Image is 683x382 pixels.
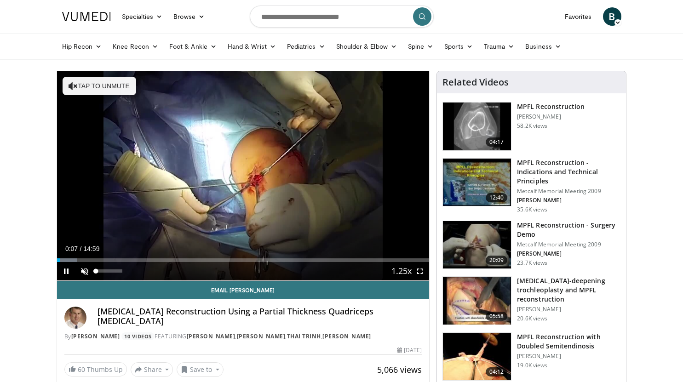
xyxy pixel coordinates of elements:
a: Browse [168,7,210,26]
a: Business [520,37,567,56]
video-js: Video Player [57,71,430,281]
div: Volume Level [96,269,122,273]
h4: Related Videos [442,77,509,88]
a: 12:40 MPFL Reconstruction - Indications and Technical Principles Metcalf Memorial Meeting 2009 [P... [442,158,620,213]
p: [PERSON_NAME] [517,306,620,313]
input: Search topics, interventions [250,6,434,28]
p: 19.0K views [517,362,547,369]
img: XzOTlMlQSGUnbGTX4xMDoxOjB1O8AjAz_1.150x105_q85_crop-smart_upscale.jpg [443,277,511,325]
a: Favorites [559,7,597,26]
h3: [MEDICAL_DATA]-deepening trochleoplasty and MPFL reconstruction [517,276,620,304]
span: 5,066 views [377,364,422,375]
a: [PERSON_NAME] [71,332,120,340]
h3: MPFL Reconstruction - Surgery Demo [517,221,620,239]
h3: MPFL Reconstruction - Indications and Technical Principles [517,158,620,186]
button: Fullscreen [411,262,429,280]
p: Metcalf Memorial Meeting 2009 [517,188,620,195]
button: Save to [177,362,224,377]
a: Email [PERSON_NAME] [57,281,430,299]
div: [DATE] [397,346,422,354]
p: [PERSON_NAME] [517,113,585,120]
span: 04:12 [486,367,508,376]
h4: [MEDICAL_DATA] Reconstruction Using a Partial Thickness Quadriceps [MEDICAL_DATA] [98,307,422,326]
img: 38434_0000_3.png.150x105_q85_crop-smart_upscale.jpg [443,103,511,150]
img: aren_3.png.150x105_q85_crop-smart_upscale.jpg [443,221,511,269]
a: Pediatrics [281,37,331,56]
p: 23.7K views [517,259,547,267]
span: / [80,245,82,252]
span: 60 [78,365,85,374]
img: 642458_3.png.150x105_q85_crop-smart_upscale.jpg [443,159,511,206]
a: 04:12 MPFL Reconstruction with Doubled Semitendinosis [PERSON_NAME] 19.0K views [442,332,620,381]
p: [PERSON_NAME] [517,353,620,360]
span: 14:59 [83,245,99,252]
div: By FEATURING , , , [64,332,422,341]
div: Progress Bar [57,258,430,262]
span: 0:07 [65,245,78,252]
h3: MPFL Reconstruction [517,102,585,111]
a: Shoulder & Elbow [331,37,402,56]
a: Trauma [478,37,520,56]
a: 10 Videos [121,332,155,340]
a: [PERSON_NAME] [187,332,235,340]
a: Spine [402,37,439,56]
a: Knee Recon [107,37,164,56]
a: Thai Trinh [287,332,321,340]
img: 505043_3.png.150x105_q85_crop-smart_upscale.jpg [443,333,511,381]
a: Hand & Wrist [222,37,281,56]
a: [PERSON_NAME] [322,332,371,340]
a: [PERSON_NAME] [237,332,286,340]
p: [PERSON_NAME] [517,197,620,204]
button: Unmute [75,262,94,280]
a: Foot & Ankle [164,37,222,56]
a: 60 Thumbs Up [64,362,127,376]
button: Share [131,362,173,377]
a: 04:17 MPFL Reconstruction [PERSON_NAME] 58.2K views [442,102,620,151]
button: Pause [57,262,75,280]
p: [PERSON_NAME] [517,250,620,257]
p: 35.6K views [517,206,547,213]
a: 20:09 MPFL Reconstruction - Surgery Demo Metcalf Memorial Meeting 2009 [PERSON_NAME] 23.7K views [442,221,620,269]
span: 05:58 [486,312,508,321]
a: Specialties [116,7,168,26]
img: Avatar [64,307,86,329]
a: Hip Recon [57,37,108,56]
img: VuMedi Logo [62,12,111,21]
h3: MPFL Reconstruction with Doubled Semitendinosis [517,332,620,351]
p: 20.6K views [517,315,547,322]
button: Playback Rate [392,262,411,280]
button: Tap to unmute [63,77,136,95]
span: 20:09 [486,256,508,265]
p: Metcalf Memorial Meeting 2009 [517,241,620,248]
a: Sports [439,37,478,56]
span: 04:17 [486,137,508,147]
a: B [603,7,621,26]
p: 58.2K views [517,122,547,130]
span: 12:40 [486,193,508,202]
a: 05:58 [MEDICAL_DATA]-deepening trochleoplasty and MPFL reconstruction [PERSON_NAME] 20.6K views [442,276,620,325]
